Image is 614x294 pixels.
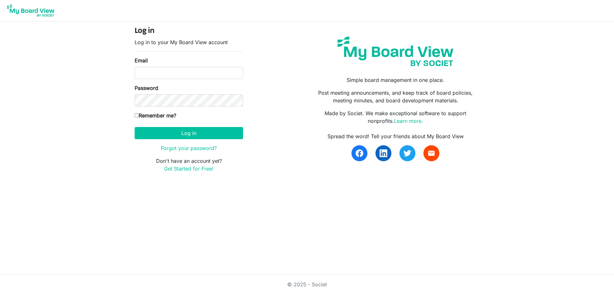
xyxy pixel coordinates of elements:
[394,118,423,124] a: Learn more.
[287,281,327,288] a: © 2025 - Societ
[135,157,243,172] p: Don't have an account yet?
[164,165,214,172] a: Get Started for Free!
[135,84,158,92] label: Password
[312,89,479,104] p: Post meeting announcements, and keep track of board policies, meeting minutes, and board developm...
[356,149,363,157] img: facebook.svg
[428,149,435,157] span: email
[5,3,56,19] img: My Board View Logo
[312,132,479,140] div: Spread the word! Tell your friends about My Board View
[380,149,387,157] img: linkedin.svg
[423,145,439,161] a: email
[135,27,243,36] h4: Log in
[135,127,243,139] button: Log in
[135,38,243,46] p: Log in to your My Board View account
[135,57,148,64] label: Email
[135,112,176,119] label: Remember me?
[333,32,458,71] img: my-board-view-societ.svg
[312,109,479,125] p: Made by Societ. We make exceptional software to support nonprofits.
[312,76,479,84] p: Simple board management in one place.
[404,149,411,157] img: twitter.svg
[161,145,217,151] a: Forgot your password?
[135,113,139,117] input: Remember me?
